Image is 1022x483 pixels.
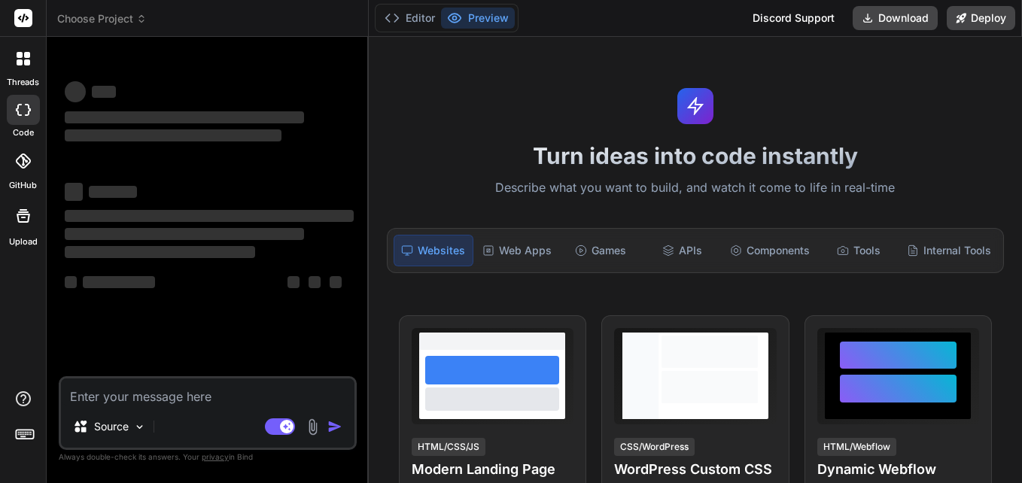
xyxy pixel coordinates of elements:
[441,8,515,29] button: Preview
[9,235,38,248] label: Upload
[819,235,898,266] div: Tools
[724,235,816,266] div: Components
[83,276,155,288] span: ‌
[65,210,354,222] span: ‌
[378,178,1013,198] p: Describe what you want to build, and watch it come to life in real-time
[379,8,441,29] button: Editor
[330,276,342,288] span: ‌
[65,129,281,141] span: ‌
[65,246,255,258] span: ‌
[59,450,357,464] p: Always double-check its answers. Your in Bind
[13,126,34,139] label: code
[94,419,129,434] p: Source
[304,418,321,436] img: attachment
[614,459,776,480] h4: WordPress Custom CSS
[65,111,304,123] span: ‌
[65,183,83,201] span: ‌
[65,228,304,240] span: ‌
[476,235,558,266] div: Web Apps
[57,11,147,26] span: Choose Project
[287,276,300,288] span: ‌
[9,179,37,192] label: GitHub
[378,142,1013,169] h1: Turn ideas into code instantly
[394,235,474,266] div: Websites
[947,6,1015,30] button: Deploy
[327,419,342,434] img: icon
[92,86,116,98] span: ‌
[412,438,485,456] div: HTML/CSS/JS
[614,438,695,456] div: CSS/WordPress
[7,76,39,89] label: threads
[89,186,137,198] span: ‌
[65,276,77,288] span: ‌
[561,235,640,266] div: Games
[412,459,573,480] h4: Modern Landing Page
[643,235,722,266] div: APIs
[817,438,896,456] div: HTML/Webflow
[853,6,938,30] button: Download
[309,276,321,288] span: ‌
[202,452,229,461] span: privacy
[133,421,146,433] img: Pick Models
[744,6,844,30] div: Discord Support
[901,235,997,266] div: Internal Tools
[65,81,86,102] span: ‌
